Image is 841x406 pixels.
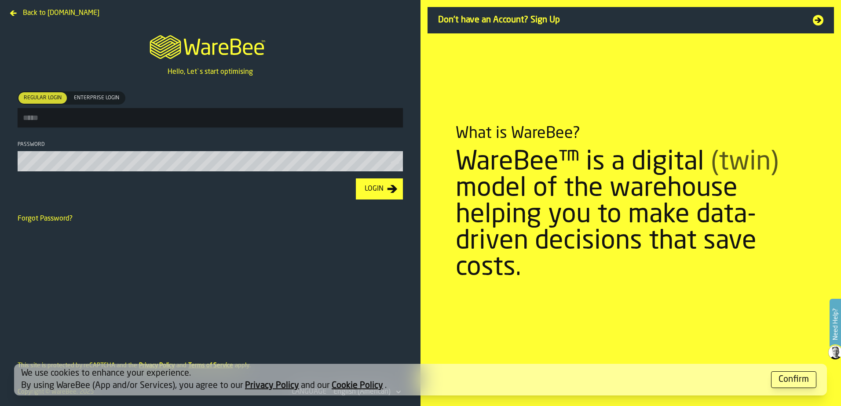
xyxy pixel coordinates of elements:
[18,91,68,105] label: button-switch-multi-Regular Login
[142,25,278,67] a: logo-header
[68,91,125,105] label: button-switch-multi-Enterprise Login
[18,151,403,171] input: button-toolbar-Password
[23,8,99,18] span: Back to [DOMAIN_NAME]
[18,141,403,171] label: button-toolbar-Password
[428,7,834,33] a: Don't have an Account? Sign Up
[456,149,806,281] div: WareBee™ is a digital model of the warehouse helping you to make data-driven decisions that save ...
[18,108,403,127] input: button-toolbar-[object Object]
[771,371,816,388] button: button-
[779,373,809,386] div: Confirm
[438,14,802,26] span: Don't have an Account? Sign Up
[168,67,253,77] p: Hello, Let`s start optimising
[332,381,383,390] a: Cookie Policy
[356,178,403,199] button: button-Login
[69,92,124,104] div: thumb
[18,92,67,104] div: thumb
[391,158,401,167] button: button-toolbar-Password
[7,7,103,14] a: Back to [DOMAIN_NAME]
[18,141,403,148] div: Password
[361,184,387,194] div: Login
[14,364,827,395] div: alert-[object Object]
[18,91,403,127] label: button-toolbar-[object Object]
[20,94,65,102] span: Regular Login
[456,125,580,142] div: What is WareBee?
[70,94,123,102] span: Enterprise Login
[711,149,779,176] span: (twin)
[830,300,840,349] label: Need Help?
[245,381,299,390] a: Privacy Policy
[18,215,73,222] a: Forgot Password?
[21,367,764,392] div: We use cookies to enhance your experience. By using WareBee (App and/or Services), you agree to o...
